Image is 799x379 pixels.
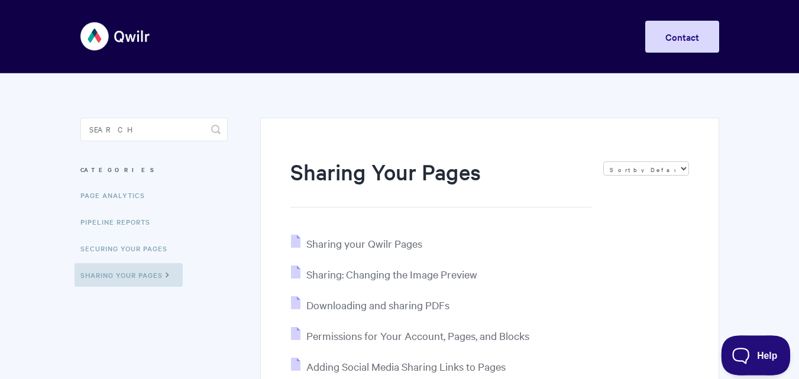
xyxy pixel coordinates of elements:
[306,298,449,312] span: Downloading and sharing PDFs
[80,118,228,141] input: Search
[291,298,449,312] a: Downloading and sharing PDFs
[80,159,228,180] h3: Categories
[306,237,422,250] span: Sharing your Qwilr Pages
[721,335,791,375] iframe: Toggle Customer Support
[291,329,529,342] a: Permissions for Your Account, Pages, and Blocks
[306,267,477,281] span: Sharing: Changing the Image Preview
[645,21,719,53] a: Contact
[306,359,506,373] span: Adding Social Media Sharing Links to Pages
[80,237,176,260] a: Securing Your Pages
[306,329,529,342] span: Permissions for Your Account, Pages, and Blocks
[75,263,183,287] a: Sharing Your Pages
[603,161,689,176] select: Page reloads on selection
[80,183,154,207] a: Page Analytics
[291,267,477,281] a: Sharing: Changing the Image Preview
[291,237,422,250] a: Sharing your Qwilr Pages
[290,157,591,208] h1: Sharing Your Pages
[291,359,506,373] a: Adding Social Media Sharing Links to Pages
[80,210,159,234] a: Pipeline reports
[80,14,151,59] img: Qwilr Help Center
